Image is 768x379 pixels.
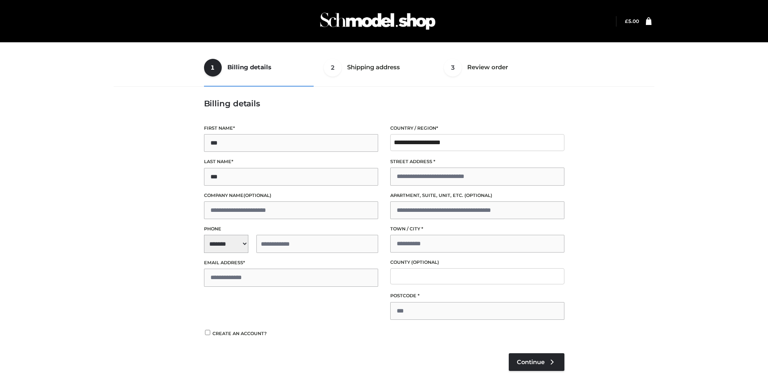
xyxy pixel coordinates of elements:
[390,259,564,266] label: County
[509,353,564,371] a: Continue
[212,331,267,336] span: Create an account?
[390,292,564,300] label: Postcode
[204,192,378,199] label: Company name
[625,18,639,24] a: £5.00
[204,124,378,132] label: First name
[464,193,492,198] span: (optional)
[204,330,211,335] input: Create an account?
[390,158,564,166] label: Street address
[390,124,564,132] label: Country / Region
[244,193,271,198] span: (optional)
[411,259,439,265] span: (optional)
[517,358,545,366] span: Continue
[204,99,564,108] h3: Billing details
[625,18,639,24] bdi: 5.00
[317,5,438,37] img: Schmodel Admin 964
[390,192,564,199] label: Apartment, suite, unit, etc.
[204,225,378,233] label: Phone
[625,18,628,24] span: £
[204,259,378,267] label: Email address
[204,158,378,166] label: Last name
[390,225,564,233] label: Town / City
